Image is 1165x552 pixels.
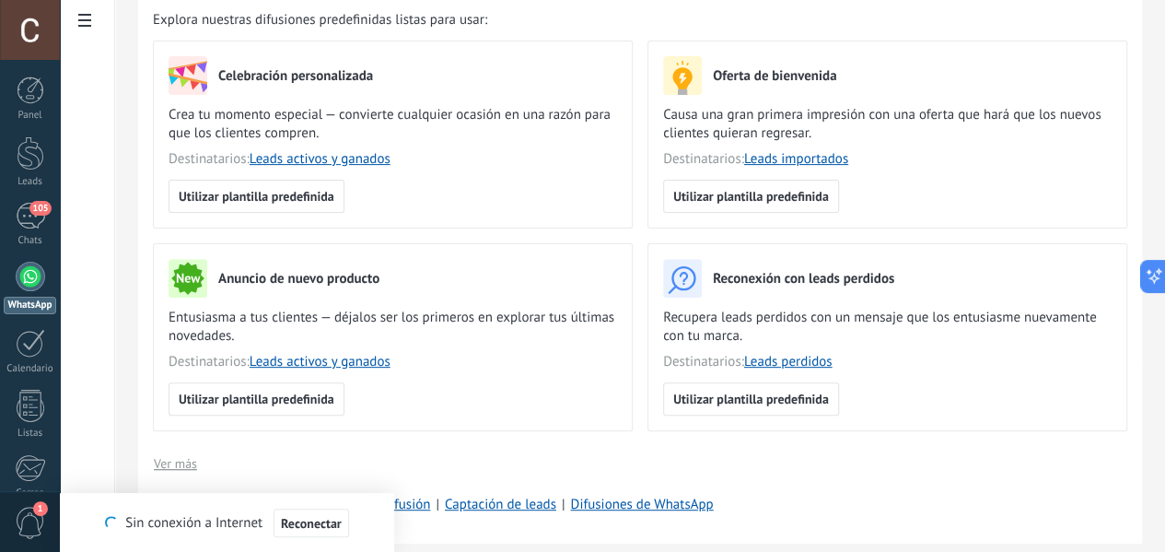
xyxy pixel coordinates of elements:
a: Leads activos y ganados [250,150,390,168]
span: Ver más [154,457,197,470]
div: Calendario [4,363,57,375]
span: Destinatarios: [169,353,617,371]
a: Leads importados [744,150,848,168]
div: Leads [4,176,57,188]
span: Utilizar plantilla predefinida [179,393,334,405]
span: Utilizar plantilla predefinida [673,190,829,203]
span: Reconectar [281,517,342,530]
button: Utilizar plantilla predefinida [663,180,839,213]
div: Panel [4,110,57,122]
div: | | [153,496,1127,514]
span: Recupera leads perdidos con un mensaje que los entusiasme nuevamente con tu marca. [663,309,1112,346]
h3: Anuncio de nuevo producto [218,270,379,288]
a: Difusión [381,496,430,513]
div: Correo [4,487,57,499]
div: Sin conexión a Internet [105,508,348,538]
span: Destinatarios: [663,150,1112,169]
a: Leads perdidos [744,353,833,370]
h3: Oferta de bienvenida [713,67,836,85]
a: Difusiones de WhatsApp [570,496,713,513]
button: Ver más [153,450,198,477]
h3: Celebración personalizada [218,67,373,85]
h3: Reconexión con leads perdidos [713,270,894,288]
button: Utilizar plantilla predefinida [663,382,839,416]
span: Utilizar plantilla predefinida [673,393,829,405]
span: Utilizar plantilla predefinida [179,190,334,203]
div: Listas [4,428,57,440]
span: Explora nuestras difusiones predefinidas listas para usar: [153,11,487,29]
div: Chats [4,235,57,247]
a: Leads activos y ganados [250,353,390,370]
span: Destinatarios: [169,150,617,169]
div: WhatsApp [4,297,56,314]
span: 105 [29,201,51,216]
button: Utilizar plantilla predefinida [169,382,344,416]
button: Utilizar plantilla predefinida [169,180,344,213]
span: Causa una gran primera impresión con una oferta que hará que los nuevos clientes quieran regresar. [663,106,1112,143]
a: Captación de leads [445,496,556,513]
button: Reconectar [274,509,349,538]
span: Entusiasma a tus clientes — déjalos ser los primeros en explorar tus últimas novedades. [169,309,617,346]
span: 1 [33,501,48,516]
span: Destinatarios: [663,353,1112,371]
span: Crea tu momento especial — convierte cualquier ocasión en una razón para que los clientes compren. [169,106,617,143]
